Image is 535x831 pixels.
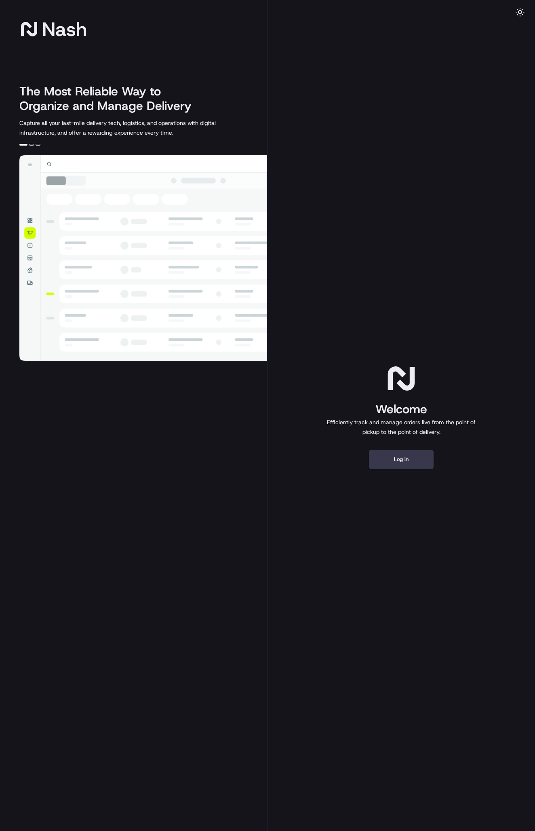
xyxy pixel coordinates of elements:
[369,450,434,469] button: Log in
[324,401,479,417] h1: Welcome
[19,118,252,137] p: Capture all your last-mile delivery tech, logistics, and operations with digital infrastructure, ...
[324,417,479,437] p: Efficiently track and manage orders live from the point of pickup to the point of delivery.
[19,84,200,113] h2: The Most Reliable Way to Organize and Manage Delivery
[42,21,87,37] span: Nash
[19,155,267,361] img: illustration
